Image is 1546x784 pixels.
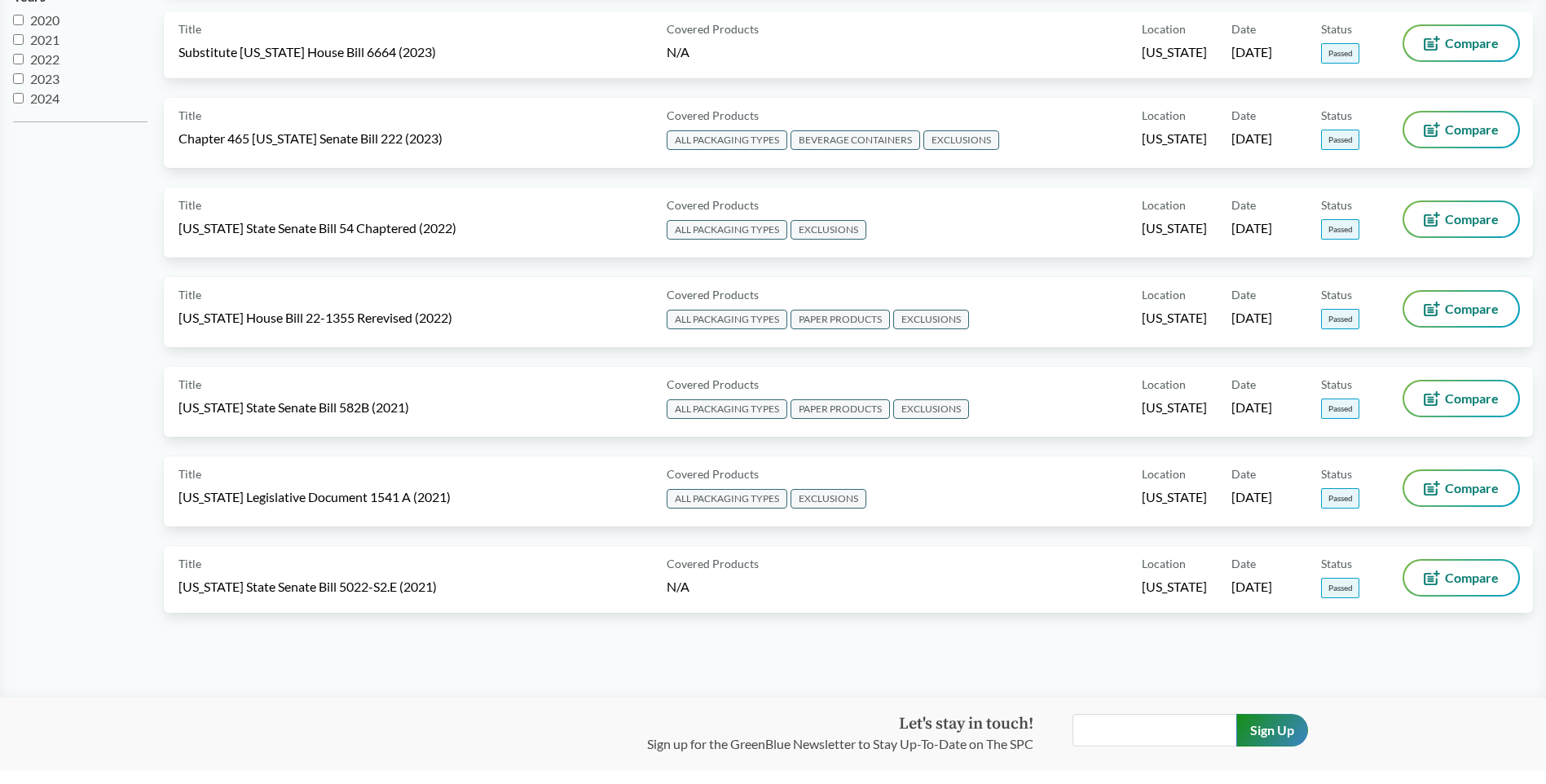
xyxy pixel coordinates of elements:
[791,399,890,419] span: PAPER PRODUCTS
[178,107,201,124] span: Title
[1142,20,1186,37] span: Location
[1321,465,1352,482] span: Status
[1231,286,1256,303] span: Date
[178,196,201,214] span: Title
[667,220,787,240] span: ALL PACKAGING TYPES
[1445,123,1499,136] span: Compare
[1236,714,1308,747] input: Sign Up
[667,555,759,572] span: Covered Products
[1231,578,1272,596] span: [DATE]
[667,286,759,303] span: Covered Products
[178,399,409,416] span: [US_STATE] State Senate Bill 582B (2021)
[1231,309,1272,327] span: [DATE]
[1404,381,1518,416] button: Compare
[178,488,451,506] span: [US_STATE] Legislative Document 1541 A (2021)
[1321,286,1352,303] span: Status
[178,555,201,572] span: Title
[13,34,24,45] input: 2021
[667,399,787,419] span: ALL PACKAGING TYPES
[30,90,59,106] span: 2024
[1321,488,1359,509] span: Passed
[1231,20,1256,37] span: Date
[1321,578,1359,598] span: Passed
[1231,130,1272,148] span: [DATE]
[1142,399,1207,416] span: [US_STATE]
[923,130,999,150] span: EXCLUSIONS
[178,286,201,303] span: Title
[178,465,201,482] span: Title
[1445,482,1499,495] span: Compare
[1445,37,1499,50] span: Compare
[1321,219,1359,240] span: Passed
[1321,107,1352,124] span: Status
[667,20,759,37] span: Covered Products
[893,310,969,329] span: EXCLUSIONS
[791,220,866,240] span: EXCLUSIONS
[1231,488,1272,506] span: [DATE]
[1142,488,1207,506] span: [US_STATE]
[1142,286,1186,303] span: Location
[1321,399,1359,419] span: Passed
[178,20,201,37] span: Title
[667,489,787,509] span: ALL PACKAGING TYPES
[1231,465,1256,482] span: Date
[1142,465,1186,482] span: Location
[667,196,759,214] span: Covered Products
[13,54,24,64] input: 2022
[1321,555,1352,572] span: Status
[1231,196,1256,214] span: Date
[30,32,59,47] span: 2021
[791,489,866,509] span: EXCLUSIONS
[1445,213,1499,226] span: Compare
[1142,309,1207,327] span: [US_STATE]
[667,310,787,329] span: ALL PACKAGING TYPES
[667,130,787,150] span: ALL PACKAGING TYPES
[1321,43,1359,64] span: Passed
[667,465,759,482] span: Covered Products
[1142,219,1207,237] span: [US_STATE]
[13,93,24,104] input: 2024
[899,714,1033,734] strong: Let's stay in touch!
[667,44,689,59] span: N/A
[1142,555,1186,572] span: Location
[1445,302,1499,315] span: Compare
[1142,196,1186,214] span: Location
[1404,202,1518,236] button: Compare
[13,73,24,84] input: 2023
[1142,376,1186,393] span: Location
[178,309,452,327] span: [US_STATE] House Bill 22-1355 Rerevised (2022)
[1404,112,1518,147] button: Compare
[1404,292,1518,326] button: Compare
[1142,107,1186,124] span: Location
[1142,578,1207,596] span: [US_STATE]
[1142,43,1207,61] span: [US_STATE]
[1321,130,1359,150] span: Passed
[30,71,59,86] span: 2023
[1321,196,1352,214] span: Status
[647,734,1033,754] p: Sign up for the GreenBlue Newsletter to Stay Up-To-Date on The SPC
[1404,471,1518,505] button: Compare
[1142,130,1207,148] span: [US_STATE]
[178,43,436,61] span: Substitute [US_STATE] House Bill 6664 (2023)
[791,130,920,150] span: BEVERAGE CONTAINERS
[1321,309,1359,329] span: Passed
[178,578,437,596] span: [US_STATE] State Senate Bill 5022-S2.E (2021)
[30,12,59,28] span: 2020
[1231,43,1272,61] span: [DATE]
[1231,376,1256,393] span: Date
[667,376,759,393] span: Covered Products
[13,15,24,25] input: 2020
[667,579,689,594] span: N/A
[1445,571,1499,584] span: Compare
[178,376,201,393] span: Title
[1231,399,1272,416] span: [DATE]
[1231,555,1256,572] span: Date
[1231,107,1256,124] span: Date
[178,130,443,148] span: Chapter 465 [US_STATE] Senate Bill 222 (2023)
[1404,561,1518,595] button: Compare
[1321,20,1352,37] span: Status
[1231,219,1272,237] span: [DATE]
[1445,392,1499,405] span: Compare
[893,399,969,419] span: EXCLUSIONS
[791,310,890,329] span: PAPER PRODUCTS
